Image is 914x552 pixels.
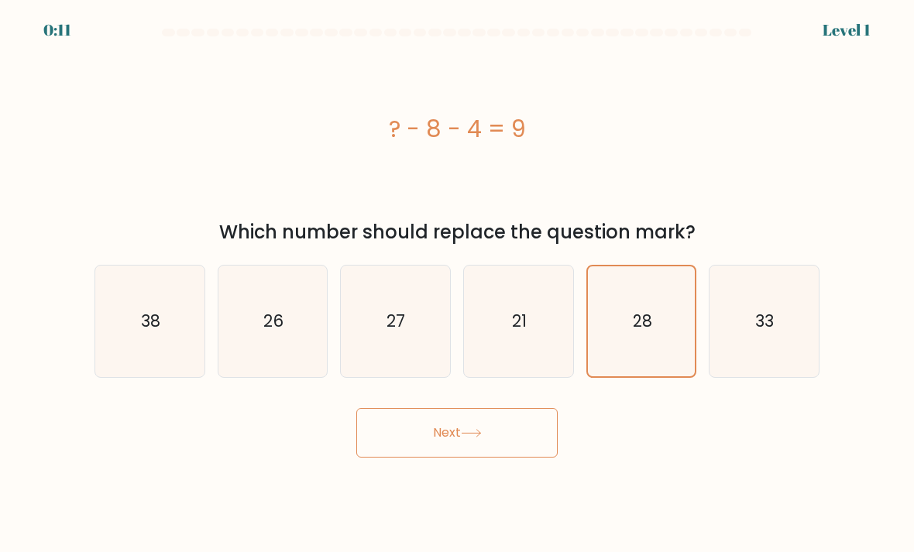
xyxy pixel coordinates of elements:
text: 38 [141,310,160,332]
div: Level 1 [823,19,871,42]
text: 26 [263,310,283,332]
div: ? - 8 - 4 = 9 [94,111,820,146]
text: 33 [756,310,775,332]
text: 27 [387,310,406,332]
button: Next [356,408,558,458]
text: 28 [633,310,652,332]
div: Which number should replace the question mark? [104,218,810,246]
text: 21 [512,310,527,332]
div: 0:11 [43,19,71,42]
